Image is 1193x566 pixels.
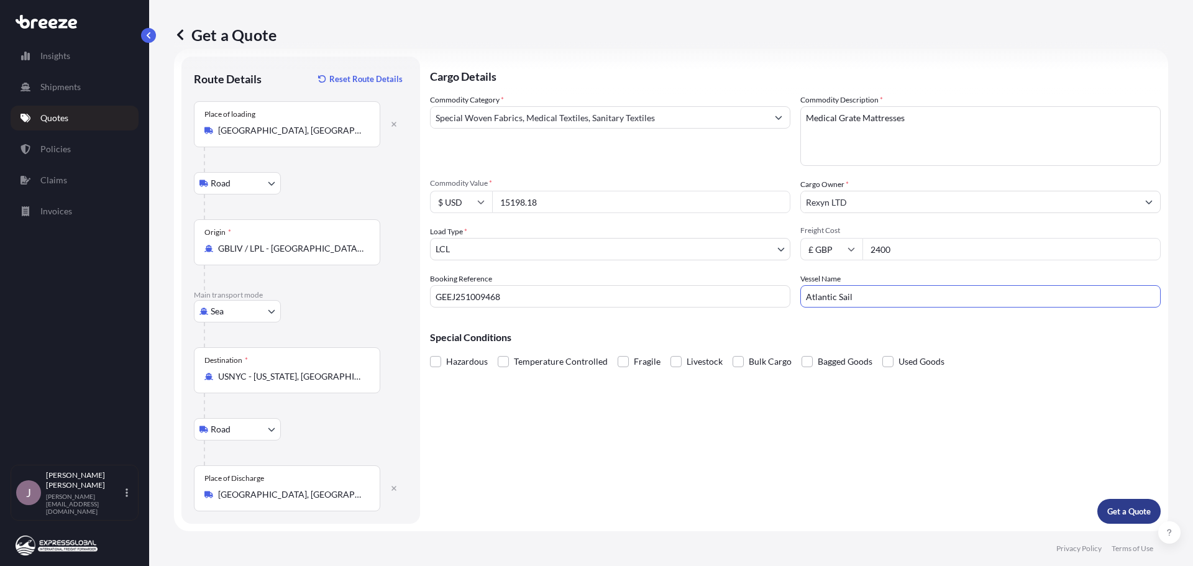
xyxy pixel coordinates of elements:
[514,352,608,371] span: Temperature Controlled
[1097,499,1161,524] button: Get a Quote
[898,352,944,371] span: Used Goods
[204,109,255,119] div: Place of loading
[800,273,841,285] label: Vessel Name
[1138,191,1160,213] button: Show suggestions
[801,191,1138,213] input: Full name
[749,352,792,371] span: Bulk Cargo
[11,168,139,193] a: Claims
[1112,544,1153,554] a: Terms of Use
[11,75,139,99] a: Shipments
[11,199,139,224] a: Invoices
[174,25,277,45] p: Get a Quote
[1107,505,1151,518] p: Get a Quote
[40,143,71,155] p: Policies
[46,470,123,490] p: [PERSON_NAME] [PERSON_NAME]
[194,300,281,322] button: Select transport
[430,238,790,260] button: LCL
[194,418,281,440] button: Select transport
[862,238,1161,260] input: Enter amount
[800,285,1161,308] input: Enter name
[800,226,1161,235] span: Freight Cost
[211,305,224,317] span: Sea
[204,473,264,483] div: Place of Discharge
[16,536,98,555] img: organization-logo
[40,81,81,93] p: Shipments
[218,242,365,255] input: Origin
[430,94,504,106] label: Commodity Category
[218,370,365,383] input: Destination
[26,486,31,499] span: J
[218,488,365,501] input: Place of Discharge
[800,94,883,106] label: Commodity Description
[194,172,281,194] button: Select transport
[11,43,139,68] a: Insights
[40,50,70,62] p: Insights
[46,493,123,515] p: [PERSON_NAME][EMAIL_ADDRESS][DOMAIN_NAME]
[40,174,67,186] p: Claims
[11,137,139,162] a: Policies
[40,205,72,217] p: Invoices
[312,69,408,89] button: Reset Route Details
[204,355,248,365] div: Destination
[446,352,488,371] span: Hazardous
[430,57,1161,94] p: Cargo Details
[818,352,872,371] span: Bagged Goods
[11,106,139,130] a: Quotes
[492,191,790,213] input: Type amount
[430,285,790,308] input: Your internal reference
[687,352,723,371] span: Livestock
[436,243,450,255] span: LCL
[218,124,365,137] input: Place of loading
[211,423,231,436] span: Road
[194,290,408,300] p: Main transport mode
[634,352,660,371] span: Fragile
[431,106,767,129] input: Select a commodity type
[430,178,790,188] span: Commodity Value
[40,112,68,124] p: Quotes
[430,273,492,285] label: Booking Reference
[211,177,231,189] span: Road
[329,73,403,85] p: Reset Route Details
[430,332,1161,342] p: Special Conditions
[800,178,849,191] label: Cargo Owner
[767,106,790,129] button: Show suggestions
[1056,544,1102,554] a: Privacy Policy
[204,227,231,237] div: Origin
[430,226,467,238] span: Load Type
[194,71,262,86] p: Route Details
